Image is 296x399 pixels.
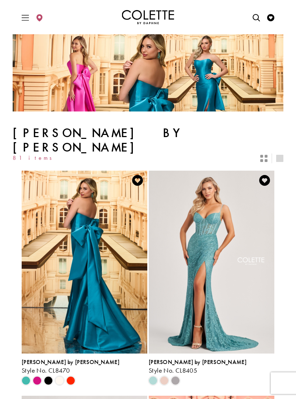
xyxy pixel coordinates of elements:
[66,376,75,385] i: Scarlet
[149,359,274,374] div: Colette by Daphne Style No. CL8405
[160,376,169,385] i: Rose
[276,155,283,162] span: Switch layout to 1 columns
[260,155,267,162] span: Switch layout to 2 columns
[55,376,64,385] i: Diamond White
[265,7,276,27] a: Visit Wishlist Page
[13,126,283,155] h1: [PERSON_NAME] by [PERSON_NAME]
[22,171,147,353] a: Visit Colette by Daphne Style No. CL8470 Page
[13,155,57,161] span: 81 items
[257,173,272,188] a: Add to Wishlist
[44,376,53,385] i: Black
[22,366,70,374] span: Style No. CL8470
[130,173,145,188] a: Add to Wishlist
[22,359,147,374] div: Colette by Daphne Style No. CL8470
[171,376,180,385] i: Smoke
[256,150,288,166] div: Layout Controls
[33,376,42,385] i: Fuchsia
[251,7,262,27] a: Open Search dialog
[22,376,30,385] i: Turquoise
[20,7,31,27] span: Toggle Main Navigation Menu
[18,6,47,29] div: Header Menu Left. Buttons: Hamburger menu , Store Locator
[149,171,274,353] a: Visit Colette by Daphne Style No. CL8405 Page
[34,7,45,27] a: Visit Store Locator page
[122,10,174,25] img: Colette by Daphne
[122,10,174,25] a: Colette by Daphne Homepage
[149,376,157,385] i: Sea Glass
[149,366,197,374] span: Style No. CL8405
[22,358,119,366] span: [PERSON_NAME] by [PERSON_NAME]
[249,6,278,29] div: Header Menu. Buttons: Search, Wishlist
[149,358,247,366] span: [PERSON_NAME] by [PERSON_NAME]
